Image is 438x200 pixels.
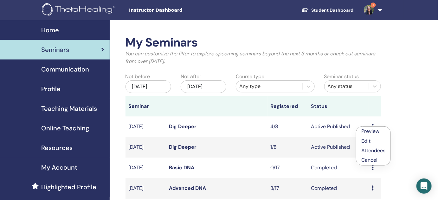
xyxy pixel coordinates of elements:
[41,25,59,35] span: Home
[169,164,195,171] a: Basic DNA
[41,45,69,54] span: Seminars
[267,158,308,178] td: 0/17
[361,128,379,134] a: Preview
[129,7,224,14] span: Instructor Dashboard
[126,116,166,137] td: [DATE]
[126,137,166,158] td: [DATE]
[169,144,197,150] a: Dig Deeper
[296,4,359,16] a: Student Dashboard
[308,137,369,158] td: Active Published
[308,96,369,116] th: Status
[41,65,89,74] span: Communication
[267,96,308,116] th: Registered
[126,96,166,116] th: Seminar
[41,143,73,153] span: Resources
[126,80,171,93] div: [DATE]
[41,84,61,94] span: Profile
[371,3,376,8] span: 1
[416,178,432,194] div: Open Intercom Messenger
[126,35,381,50] h2: My Seminars
[308,178,369,199] td: Completed
[126,158,166,178] td: [DATE]
[361,138,370,144] a: Edit
[41,104,97,113] span: Teaching Materials
[126,50,381,65] p: You can customize the filter to explore upcoming seminars beyond the next 3 months or check out s...
[328,83,366,90] div: Any status
[236,73,264,80] label: Course type
[267,116,308,137] td: 4/8
[308,116,369,137] td: Active Published
[267,137,308,158] td: 1/8
[364,5,374,15] img: default.jpg
[308,158,369,178] td: Completed
[41,182,96,192] span: Highlighted Profile
[181,73,201,80] label: Not after
[361,147,385,154] a: Attendees
[301,7,309,13] img: graduation-cap-white.svg
[267,178,308,199] td: 3/17
[41,123,89,133] span: Online Teaching
[169,123,197,130] a: Dig Deeper
[181,80,226,93] div: [DATE]
[42,3,118,17] img: logo.png
[324,73,359,80] label: Seminar status
[126,178,166,199] td: [DATE]
[41,163,77,172] span: My Account
[126,73,150,80] label: Not before
[239,83,300,90] div: Any type
[361,156,385,164] p: Cancel
[169,185,206,191] a: Advanced DNA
